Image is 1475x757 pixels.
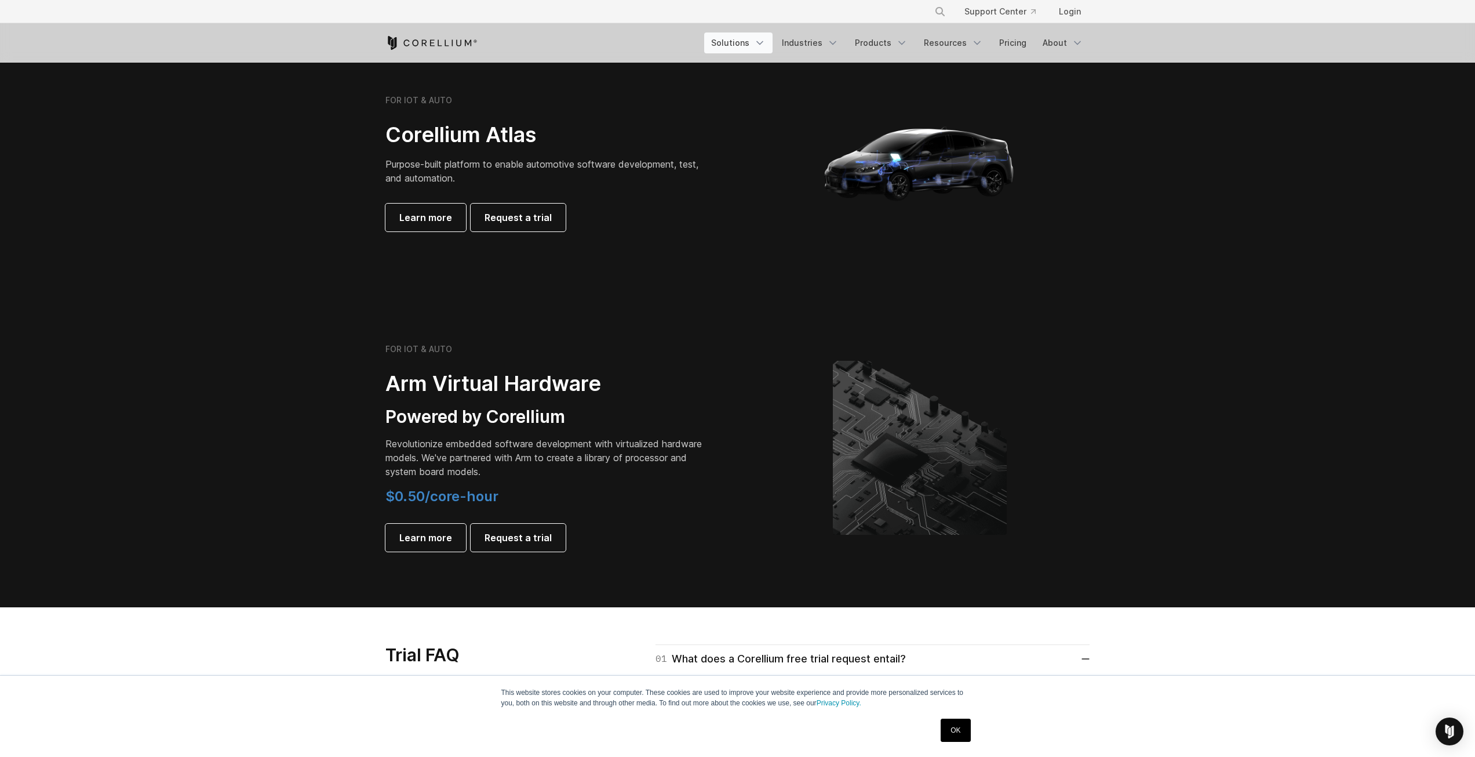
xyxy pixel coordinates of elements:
[1036,32,1090,53] a: About
[817,699,861,707] a: Privacy Policy.
[385,371,710,397] h2: Arm Virtual Hardware
[833,361,1007,535] img: Corellium's ARM Virtual Hardware Platform
[385,344,452,354] h6: FOR IOT & AUTO
[955,1,1045,22] a: Support Center
[385,36,478,50] a: Corellium Home
[385,437,710,479] p: Revolutionize embedded software development with virtualized hardware models. We've partnered wit...
[399,531,452,545] span: Learn more
[930,1,950,22] button: Search
[775,32,846,53] a: Industries
[704,32,1090,53] div: Navigation Menu
[655,651,1090,667] a: 01What does a Corellium free trial request entail?
[941,719,970,742] a: OK
[992,32,1033,53] a: Pricing
[920,1,1090,22] div: Navigation Menu
[704,32,773,53] a: Solutions
[399,211,452,224] span: Learn more
[471,524,566,552] a: Request a trial
[385,488,498,505] span: $0.50/core-hour
[804,47,1036,279] img: Corellium_Hero_Atlas_alt
[1436,718,1463,745] div: Open Intercom Messenger
[385,524,466,552] a: Learn more
[385,122,710,148] h2: Corellium Atlas
[471,204,566,231] a: Request a trial
[848,32,915,53] a: Products
[385,158,698,184] span: Purpose-built platform to enable automotive software development, test, and automation.
[485,531,552,545] span: Request a trial
[385,644,589,667] h3: Trial FAQ
[917,32,990,53] a: Resources
[501,687,974,708] p: This website stores cookies on your computer. These cookies are used to improve your website expe...
[385,95,452,106] h6: FOR IOT & AUTO
[655,651,667,667] span: 01
[385,406,710,428] h3: Powered by Corellium
[485,211,552,224] span: Request a trial
[655,651,906,667] div: What does a Corellium free trial request entail?
[671,673,1070,698] span: For Falcon, Viper, and Atlas, once we receive your trial request, we'll contact you to confirm a ...
[385,204,466,231] a: Learn more
[1050,1,1090,22] a: Login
